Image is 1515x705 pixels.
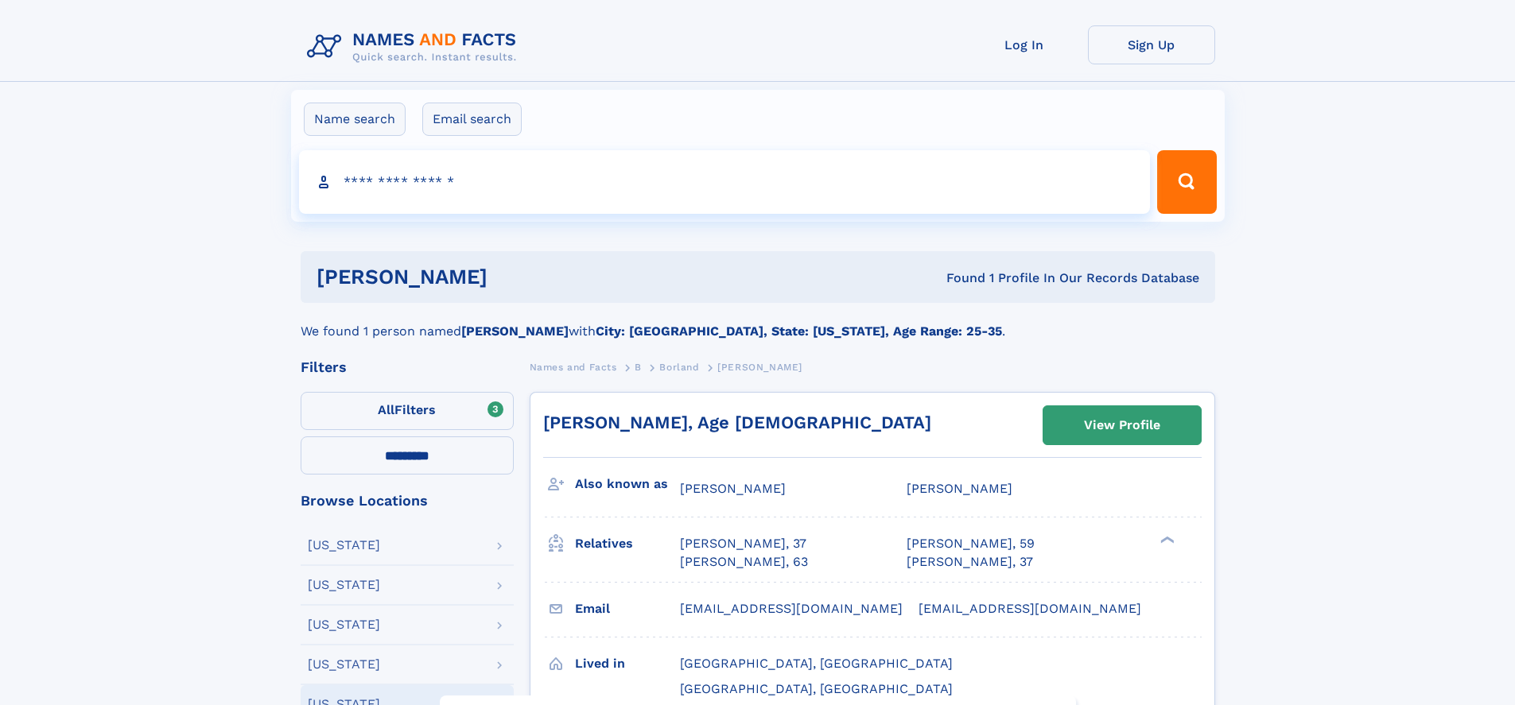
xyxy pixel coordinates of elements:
[680,656,953,671] span: [GEOGRAPHIC_DATA], [GEOGRAPHIC_DATA]
[301,360,514,374] div: Filters
[1088,25,1215,64] a: Sign Up
[308,618,380,631] div: [US_STATE]
[543,413,931,432] a: [PERSON_NAME], Age [DEMOGRAPHIC_DATA]
[575,595,680,622] h3: Email
[301,25,530,68] img: Logo Names and Facts
[461,323,569,339] b: [PERSON_NAME]
[308,658,380,671] div: [US_STATE]
[1084,407,1160,444] div: View Profile
[961,25,1088,64] a: Log In
[301,303,1215,341] div: We found 1 person named with .
[299,150,1151,214] input: search input
[907,535,1035,552] a: [PERSON_NAME], 59
[575,650,680,677] h3: Lived in
[717,269,1199,287] div: Found 1 Profile In Our Records Database
[530,357,617,377] a: Names and Facts
[907,481,1012,496] span: [PERSON_NAME]
[317,267,717,287] h1: [PERSON_NAME]
[575,530,680,557] h3: Relatives
[659,362,699,373] span: Borland
[659,357,699,377] a: Borland
[680,481,786,496] span: [PERSON_NAME]
[680,553,808,571] a: [PERSON_NAME], 63
[919,601,1141,616] span: [EMAIL_ADDRESS][DOMAIN_NAME]
[1156,535,1175,545] div: ❯
[635,357,642,377] a: B
[301,494,514,508] div: Browse Locations
[378,402,394,417] span: All
[717,362,802,373] span: [PERSON_NAME]
[907,553,1033,571] a: [PERSON_NAME], 37
[301,392,514,430] label: Filters
[308,579,380,591] div: [US_STATE]
[1157,150,1216,214] button: Search Button
[308,539,380,552] div: [US_STATE]
[680,535,806,552] a: [PERSON_NAME], 37
[680,601,903,616] span: [EMAIL_ADDRESS][DOMAIN_NAME]
[1043,406,1201,444] a: View Profile
[596,323,1002,339] b: City: [GEOGRAPHIC_DATA], State: [US_STATE], Age Range: 25-35
[422,103,522,136] label: Email search
[635,362,642,373] span: B
[680,681,953,696] span: [GEOGRAPHIC_DATA], [GEOGRAPHIC_DATA]
[304,103,406,136] label: Name search
[575,471,680,498] h3: Also known as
